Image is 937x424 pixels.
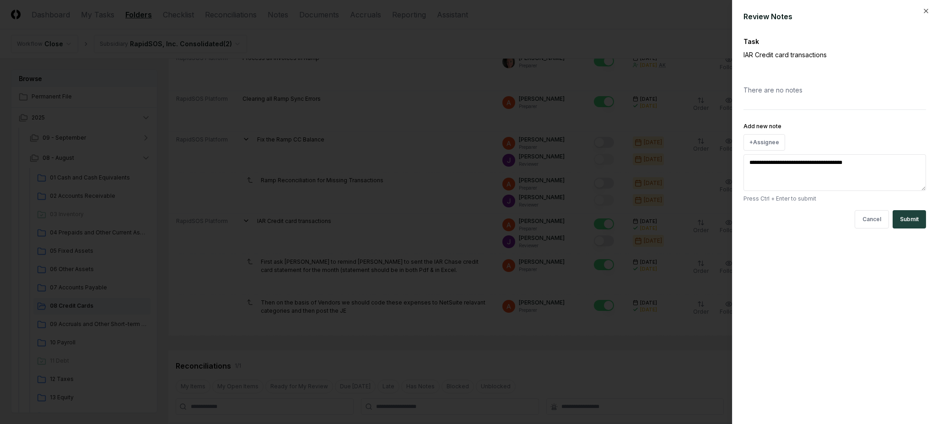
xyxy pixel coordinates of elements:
[743,11,926,22] div: Review Notes
[743,78,926,102] div: There are no notes
[743,123,781,130] label: Add new note
[743,134,785,151] button: +Assignee
[743,50,894,60] p: IAR Credit card transactions
[893,210,926,228] button: Submit
[743,37,926,46] div: Task
[743,195,926,203] p: Press Ctrl + Enter to submit
[855,210,889,228] button: Cancel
